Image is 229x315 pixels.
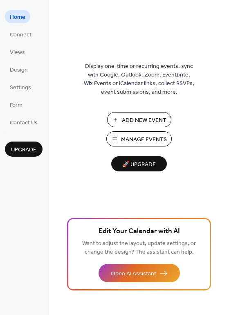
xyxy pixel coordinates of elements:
[111,270,156,278] span: Open AI Assistant
[121,135,167,144] span: Manage Events
[5,45,30,59] a: Views
[106,131,172,146] button: Manage Events
[10,48,25,57] span: Views
[116,159,162,170] span: 🚀 Upgrade
[5,80,36,94] a: Settings
[5,27,36,41] a: Connect
[84,62,194,97] span: Display one-time or recurring events, sync with Google, Outlook, Zoom, Eventbrite, Wix Events or ...
[111,156,167,171] button: 🚀 Upgrade
[5,63,33,76] a: Design
[122,116,166,125] span: Add New Event
[10,31,31,39] span: Connect
[10,13,25,22] span: Home
[10,101,22,110] span: Form
[10,119,38,127] span: Contact Us
[5,142,43,157] button: Upgrade
[5,10,30,23] a: Home
[99,226,180,237] span: Edit Your Calendar with AI
[5,115,43,129] a: Contact Us
[99,264,180,282] button: Open AI Assistant
[11,146,36,154] span: Upgrade
[10,83,31,92] span: Settings
[82,238,196,258] span: Want to adjust the layout, update settings, or change the design? The assistant can help.
[10,66,28,74] span: Design
[107,112,171,127] button: Add New Event
[5,98,27,111] a: Form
